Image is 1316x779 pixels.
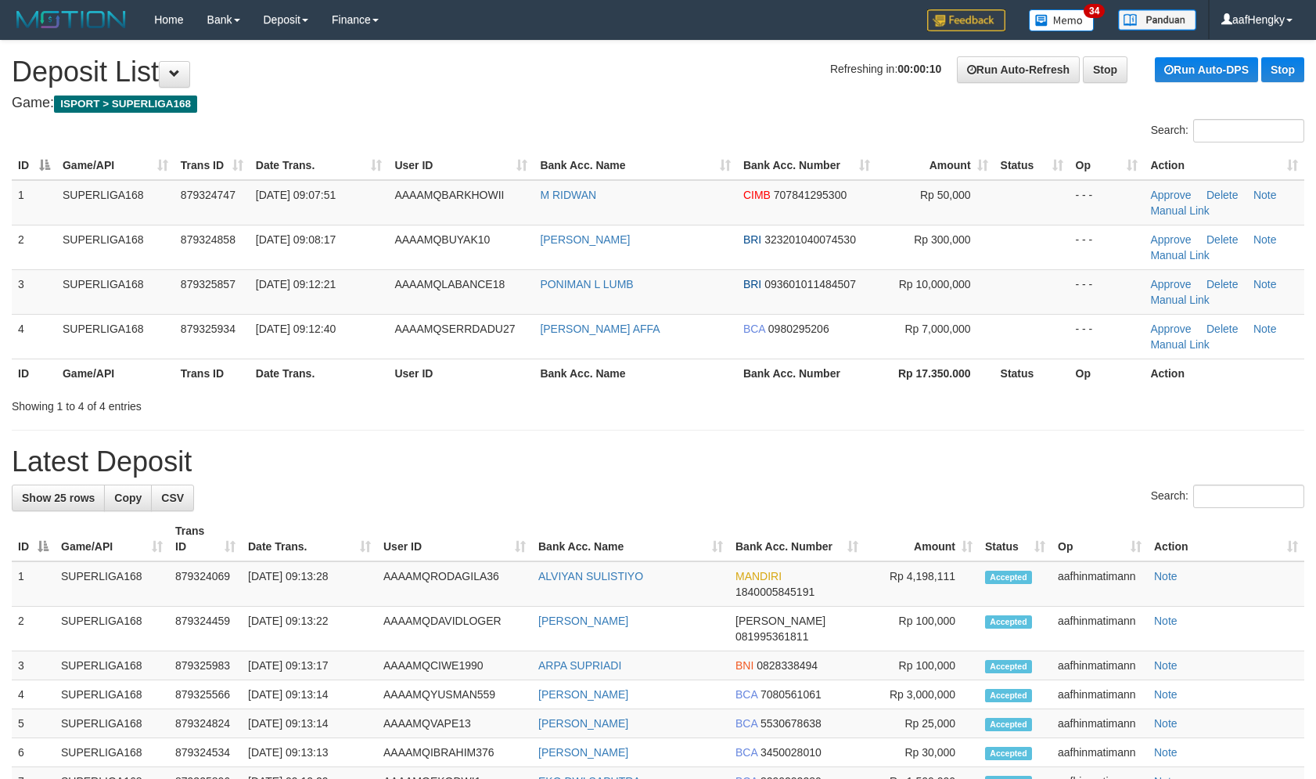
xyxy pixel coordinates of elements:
strong: 00:00:10 [897,63,941,75]
span: AAAAMQLABANCE18 [394,278,505,290]
td: 879324459 [169,607,242,651]
th: Bank Acc. Name: activate to sort column ascending [532,517,729,561]
td: AAAAMQRODAGILA36 [377,561,532,607]
td: SUPERLIGA168 [55,738,169,767]
th: Game/API: activate to sort column ascending [55,517,169,561]
span: 879324858 [181,233,236,246]
span: CIMB [743,189,771,201]
td: SUPERLIGA168 [56,225,174,269]
td: aafhinmatimann [1052,709,1148,738]
th: Action: activate to sort column ascending [1144,151,1304,180]
a: Copy [104,485,152,511]
td: [DATE] 09:13:14 [242,709,377,738]
div: Showing 1 to 4 of 4 entries [12,392,537,414]
td: 1 [12,561,55,607]
td: - - - [1070,314,1145,359]
th: Trans ID: activate to sort column ascending [169,517,242,561]
td: 6 [12,738,55,767]
span: Accepted [985,571,1032,584]
a: [PERSON_NAME] [538,717,628,730]
img: Feedback.jpg [927,9,1005,31]
td: SUPERLIGA168 [56,314,174,359]
td: AAAAMQYUSMAN559 [377,680,532,709]
th: Bank Acc. Number: activate to sort column ascending [729,517,865,561]
span: Copy 7080561061 to clipboard [760,688,822,701]
td: - - - [1070,180,1145,225]
th: ID: activate to sort column descending [12,151,56,180]
a: [PERSON_NAME] AFFA [540,323,660,335]
td: SUPERLIGA168 [55,607,169,651]
th: Op [1070,359,1145,388]
span: Copy 0828338494 to clipboard [757,659,818,672]
span: Rp 10,000,000 [899,278,971,290]
span: AAAAMQBARKHOWII [394,189,504,201]
a: Note [1154,688,1178,701]
span: Copy 081995361811 to clipboard [735,630,808,643]
td: 3 [12,651,55,680]
th: Bank Acc. Number [737,359,876,388]
td: AAAAMQIBRAHIM376 [377,738,532,767]
a: Manual Link [1150,294,1210,306]
span: Accepted [985,718,1032,731]
td: 879324824 [169,709,242,738]
td: [DATE] 09:13:22 [242,607,377,651]
th: Amount: activate to sort column ascending [876,151,994,180]
input: Search: [1193,119,1304,142]
img: panduan.png [1118,9,1196,31]
span: Accepted [985,747,1032,760]
span: AAAAMQSERRDADU27 [394,323,515,335]
h1: Deposit List [12,56,1304,88]
a: Note [1253,323,1277,335]
a: [PERSON_NAME] [538,615,628,627]
td: Rp 100,000 [865,607,979,651]
td: 5 [12,709,55,738]
td: SUPERLIGA168 [55,561,169,607]
td: AAAAMQVAPE13 [377,709,532,738]
td: Rp 25,000 [865,709,979,738]
th: Status: activate to sort column ascending [979,517,1052,561]
th: Bank Acc. Number: activate to sort column ascending [737,151,876,180]
span: BCA [743,323,765,335]
a: Approve [1150,278,1191,290]
span: BRI [743,233,761,246]
td: [DATE] 09:13:17 [242,651,377,680]
a: Note [1154,717,1178,730]
th: Rp 17.350.000 [876,359,994,388]
a: PONIMAN L LUMB [540,278,633,290]
a: ALVIYAN SULISTIYO [538,570,643,582]
label: Search: [1151,119,1304,142]
span: Rp 50,000 [920,189,971,201]
th: Op: activate to sort column ascending [1052,517,1148,561]
span: Copy 1840005845191 to clipboard [735,586,814,598]
td: 2 [12,607,55,651]
th: Date Trans.: activate to sort column ascending [250,151,389,180]
span: Rp 7,000,000 [905,323,971,335]
a: Delete [1206,323,1238,335]
td: - - - [1070,269,1145,314]
img: Button%20Memo.svg [1029,9,1095,31]
span: 879325857 [181,278,236,290]
td: [DATE] 09:13:13 [242,738,377,767]
th: Date Trans.: activate to sort column ascending [242,517,377,561]
a: [PERSON_NAME] [538,746,628,759]
span: 879325934 [181,323,236,335]
span: [DATE] 09:12:21 [256,278,336,290]
a: Approve [1150,323,1191,335]
th: Game/API: activate to sort column ascending [56,151,174,180]
td: 879324534 [169,738,242,767]
a: Note [1253,189,1277,201]
img: MOTION_logo.png [12,8,131,31]
a: Show 25 rows [12,485,105,511]
td: AAAAMQCIWE1990 [377,651,532,680]
td: 3 [12,269,56,314]
a: [PERSON_NAME] [540,233,630,246]
span: MANDIRI [735,570,782,582]
span: [DATE] 09:08:17 [256,233,336,246]
th: ID: activate to sort column descending [12,517,55,561]
a: Note [1253,233,1277,246]
th: User ID [388,359,534,388]
span: [PERSON_NAME] [735,615,825,627]
td: AAAAMQDAVIDLOGER [377,607,532,651]
span: 879324747 [181,189,236,201]
span: Copy 5530678638 to clipboard [760,717,822,730]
